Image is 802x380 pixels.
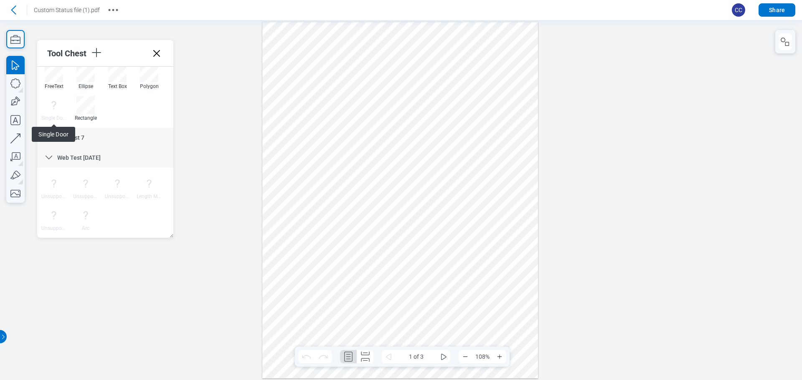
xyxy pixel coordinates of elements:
[37,128,173,148] div: web test 7
[41,115,66,121] div: Single Door
[357,350,373,363] button: Continuous Page Layout
[437,350,450,363] button: some
[298,350,315,363] button: Undo
[47,48,90,58] div: Tool Chest
[493,350,506,363] button: Zoom In
[57,154,101,161] span: Web Test [DATE]
[41,225,66,231] div: Unsupported
[34,6,100,14] h1: Custom Status file (1).pdf
[105,83,130,89] div: Text Box
[340,350,357,363] button: Single Page Layout
[472,350,493,363] span: 108%
[137,83,162,89] div: Polygon
[395,350,437,363] span: 1 of 3
[37,148,173,168] div: Web Test [DATE]
[105,194,130,199] div: Unsupported
[315,350,332,363] button: Redo
[137,194,162,199] div: Length Measurement
[41,194,66,199] div: Unsupported
[73,83,98,89] div: Ellipse
[732,3,745,17] span: CC
[73,194,98,199] div: Unsupported
[73,225,98,231] div: Arc
[32,127,75,142] span: Single Door
[73,115,98,121] div: Rectangle
[459,350,472,363] button: Zoom Out
[41,83,66,89] div: FreeText
[759,3,795,17] button: Share
[107,3,120,17] button: More actions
